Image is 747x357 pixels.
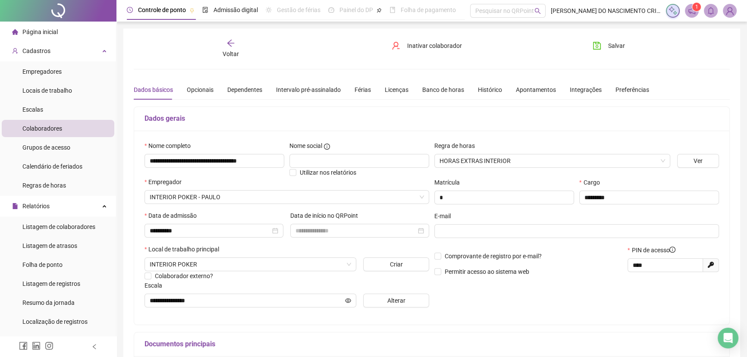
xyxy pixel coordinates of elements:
[32,341,41,350] span: linkedin
[324,144,330,150] span: info-circle
[707,7,715,15] span: bell
[150,191,424,204] span: PAULO LEONARDO DA SILVA LTDA
[22,106,43,113] span: Escalas
[22,163,82,170] span: Calendário de feriados
[534,8,541,14] span: search
[290,211,364,220] label: Data de início no QRPoint
[363,294,429,307] button: Alterar
[213,6,258,13] span: Admissão digital
[144,281,168,290] label: Escala
[144,113,719,124] h5: Dados gerais
[276,85,341,94] div: Intervalo pré-assinalado
[150,258,351,271] span: RUA PROFESSOR OSCAR ALVES DE JANEIRO 103 JARDIM DAS FLORES ARARAS/SP
[12,48,18,54] span: user-add
[385,85,408,94] div: Licenças
[434,141,480,150] label: Regra de horas
[516,85,556,94] div: Apontamentos
[22,280,80,287] span: Listagem de registros
[570,85,602,94] div: Integrações
[22,261,63,268] span: Folha de ponto
[692,3,701,11] sup: 1
[138,6,186,13] span: Controle de ponto
[328,7,334,13] span: dashboard
[631,245,675,255] span: PIN de acesso
[339,6,373,13] span: Painel do DP
[401,6,456,13] span: Folha de pagamento
[377,8,382,13] span: pushpin
[390,260,403,269] span: Criar
[22,68,62,75] span: Empregadores
[579,178,605,187] label: Cargo
[434,211,456,221] label: E-mail
[22,125,62,132] span: Colaboradores
[12,203,18,209] span: file
[608,41,625,50] span: Salvar
[586,39,631,53] button: Salvar
[22,28,58,35] span: Página inicial
[189,8,195,13] span: pushpin
[445,268,529,275] span: Permitir acesso ao sistema web
[91,344,97,350] span: left
[677,154,719,168] button: Ver
[144,339,719,349] h5: Documentos principais
[227,85,262,94] div: Dependentes
[695,4,698,10] span: 1
[688,7,696,15] span: notification
[202,7,208,13] span: file-done
[45,341,53,350] span: instagram
[593,41,601,50] span: save
[723,4,736,17] img: 84356
[289,141,322,150] span: Nome social
[127,7,133,13] span: clock-circle
[434,178,465,187] label: Matrícula
[22,47,50,54] span: Cadastros
[385,39,468,53] button: Inativar colaborador
[22,318,88,325] span: Localização de registros
[422,85,464,94] div: Banco de horas
[22,203,50,210] span: Relatórios
[551,6,661,16] span: [PERSON_NAME] DO NASCIMENTO CRISPIM DE JESUS - Iac contabilidade
[392,41,400,50] span: user-delete
[439,154,665,167] span: HORAS EXTRAS INTERIOR
[22,87,72,94] span: Locais de trabalho
[266,7,272,13] span: sun
[144,141,196,150] label: Nome completo
[478,85,502,94] div: Histórico
[144,244,225,254] label: Local de trabalho principal
[355,85,371,94] div: Férias
[668,6,678,16] img: sparkle-icon.fc2bf0ac1784a2077858766a79e2daf3.svg
[389,7,395,13] span: book
[615,85,649,94] div: Preferências
[226,39,235,47] span: arrow-left
[155,272,213,279] span: Colaborador externo?
[223,50,239,57] span: Voltar
[22,182,66,189] span: Regras de horas
[363,257,429,271] button: Criar
[187,85,213,94] div: Opcionais
[387,296,405,305] span: Alterar
[694,156,703,166] span: Ver
[12,29,18,35] span: home
[718,328,738,348] div: Open Intercom Messenger
[407,41,462,50] span: Inativar colaborador
[277,6,320,13] span: Gestão de férias
[144,211,202,220] label: Data de admissão
[445,253,542,260] span: Comprovante de registro por e-mail?
[345,297,351,304] span: eye
[144,177,187,187] label: Empregador
[22,242,77,249] span: Listagem de atrasos
[22,223,95,230] span: Listagem de colaboradores
[19,341,28,350] span: facebook
[300,169,356,176] span: Utilizar nos relatórios
[669,247,675,253] span: info-circle
[22,144,70,151] span: Grupos de acesso
[22,299,75,306] span: Resumo da jornada
[134,85,173,94] div: Dados básicos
